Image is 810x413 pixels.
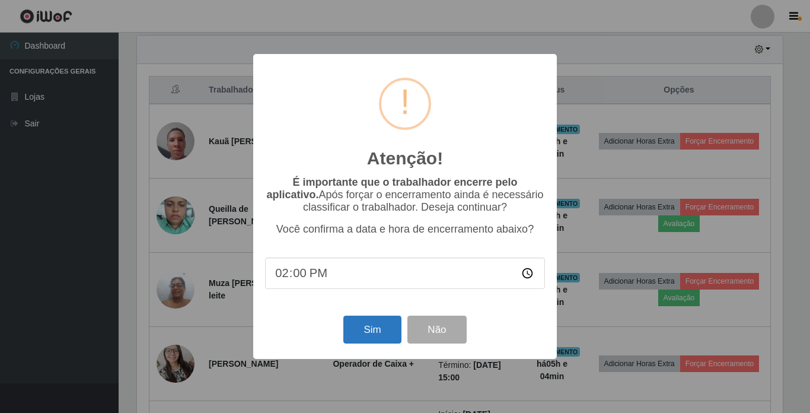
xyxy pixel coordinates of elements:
button: Sim [343,316,401,344]
h2: Atenção! [367,148,443,169]
button: Não [407,316,466,344]
b: É importante que o trabalhador encerre pelo aplicativo. [266,176,517,201]
p: Você confirma a data e hora de encerramento abaixo? [265,223,545,236]
p: Após forçar o encerramento ainda é necessário classificar o trabalhador. Deseja continuar? [265,176,545,214]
